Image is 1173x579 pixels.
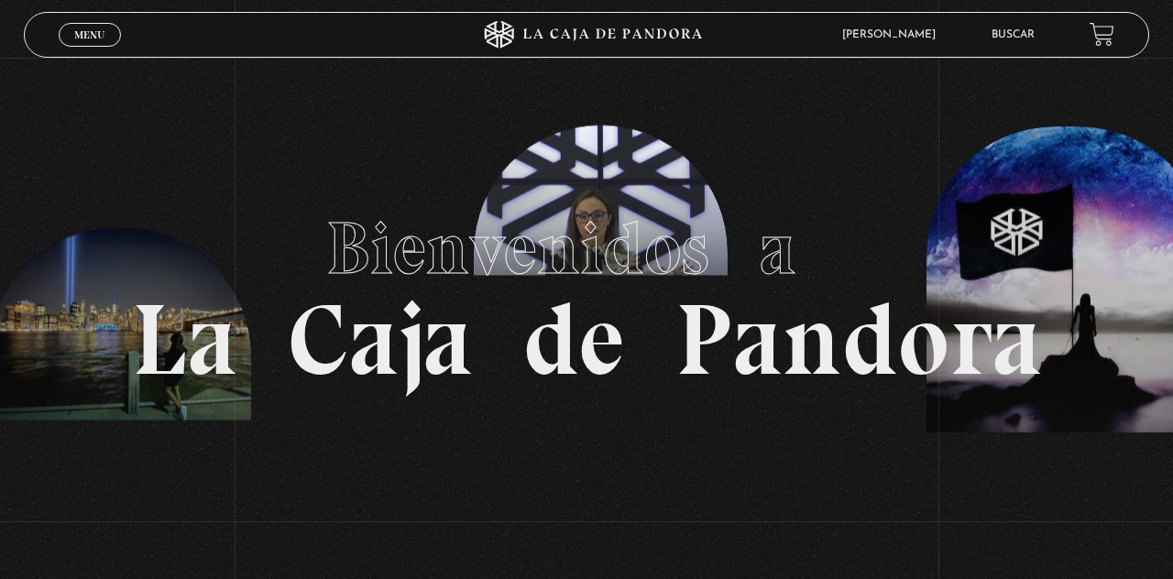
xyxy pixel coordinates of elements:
a: Buscar [992,29,1035,40]
span: [PERSON_NAME] [833,29,954,40]
span: Bienvenidos a [326,204,847,292]
span: Cerrar [69,44,112,57]
span: Menu [74,29,104,40]
a: View your shopping cart [1090,22,1114,47]
h1: La Caja de Pandora [132,189,1042,390]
